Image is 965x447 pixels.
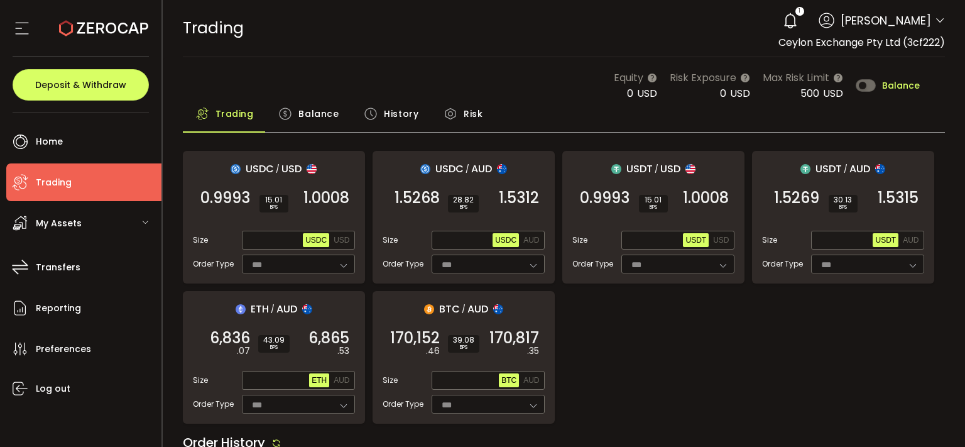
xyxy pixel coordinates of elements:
span: Max Risk Limit [763,70,829,86]
span: Home [36,133,63,151]
img: aud_portfolio.svg [497,164,507,174]
span: Trading [183,17,244,39]
i: BPS [834,204,853,211]
span: 6,836 [210,332,250,345]
span: 1.5315 [878,192,919,204]
span: Size [572,235,587,246]
img: usdc_portfolio.svg [420,164,430,174]
i: BPS [263,344,285,351]
span: 170,817 [489,332,539,345]
span: Equity [614,70,643,86]
img: aud_portfolio.svg [493,304,503,314]
span: USDC [495,236,516,245]
i: BPS [453,204,474,211]
span: ETH [251,301,269,317]
span: Size [383,235,398,246]
span: Order Type [572,258,613,270]
img: usdt_portfolio.svg [611,164,621,174]
button: AUD [521,233,542,247]
span: 15.01 [264,196,283,204]
span: AUD [467,301,488,317]
span: USDT [685,236,706,245]
span: 0.9993 [200,192,250,204]
span: Size [762,235,777,246]
button: AUD [331,373,352,387]
span: 0.9993 [580,192,630,204]
span: USDC [435,161,464,177]
span: Log out [36,380,70,398]
img: usd_portfolio.svg [307,164,317,174]
button: AUD [900,233,921,247]
button: AUD [521,373,542,387]
span: USDT [815,161,842,177]
button: USD [711,233,731,247]
span: Preferences [36,340,91,358]
em: / [271,304,275,315]
span: 30.13 [834,196,853,204]
span: AUD [903,236,919,245]
span: Order Type [383,399,423,410]
span: AUD [276,301,297,317]
span: 28.82 [453,196,474,204]
span: USD [334,236,349,245]
img: aud_portfolio.svg [302,304,312,314]
span: Balance [298,101,339,126]
em: / [844,163,848,175]
span: AUD [334,376,349,385]
span: 6,865 [308,332,349,345]
i: BPS [264,204,283,211]
img: usdt_portfolio.svg [800,164,810,174]
em: / [276,163,280,175]
img: eth_portfolio.svg [236,304,246,314]
span: AUD [523,236,539,245]
span: Order Type [193,258,234,270]
span: Trading [215,101,254,126]
span: USDC [246,161,274,177]
span: Ceylon Exchange Pty Ltd (3cf222) [778,35,945,50]
span: Risk [464,101,482,126]
span: USD [713,236,729,245]
button: USDT [873,233,898,247]
span: 1.0008 [303,192,349,204]
span: Trading [36,174,72,192]
span: BTC [439,301,460,317]
em: / [462,304,466,315]
span: USDT [875,236,896,245]
iframe: Chat Widget [902,387,965,447]
span: 170,152 [390,332,440,345]
img: aud_portfolio.svg [875,164,885,174]
button: USDT [683,233,709,247]
span: 1 [799,7,800,16]
span: USD [730,86,750,101]
span: 1.5268 [395,192,440,204]
span: Size [193,235,208,246]
span: USD [281,161,302,177]
button: Deposit & Withdraw [13,69,149,101]
em: .35 [527,345,539,358]
span: Transfers [36,258,80,277]
span: Risk Exposure [670,70,736,86]
i: BPS [644,204,663,211]
em: .07 [237,345,250,358]
button: ETH [309,373,329,387]
span: AUD [523,376,539,385]
span: 15.01 [644,196,663,204]
span: USD [823,86,843,101]
span: [PERSON_NAME] [841,12,931,29]
img: usd_portfolio.svg [685,164,695,174]
span: Order Type [762,258,803,270]
span: BTC [501,376,516,385]
span: Size [383,375,398,386]
span: 500 [800,86,819,101]
button: BTC [499,373,519,387]
img: btc_portfolio.svg [424,304,434,314]
span: Size [193,375,208,386]
em: .46 [426,345,440,358]
span: AUD [471,161,492,177]
button: USD [331,233,352,247]
em: / [655,163,658,175]
span: Deposit & Withdraw [35,80,126,89]
span: Order Type [383,258,423,270]
span: 1.5312 [499,192,539,204]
